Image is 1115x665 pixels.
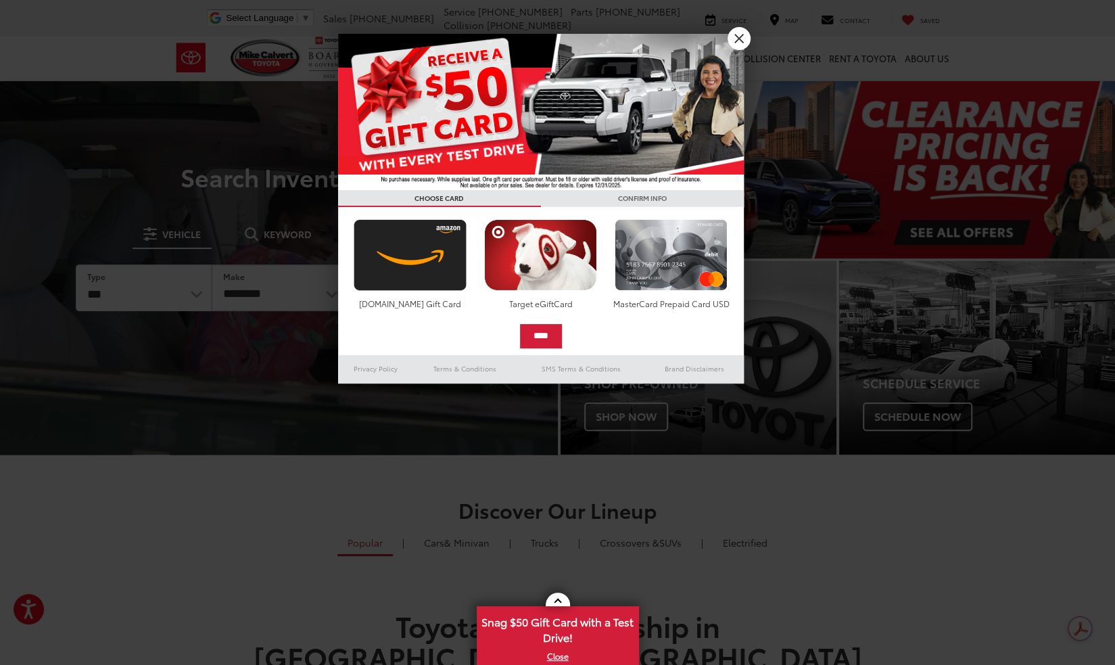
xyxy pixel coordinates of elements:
a: SMS Terms & Conditions [517,361,645,377]
img: targetcard.png [481,219,600,291]
img: mastercard.png [611,219,731,291]
h3: CONFIRM INFO [541,190,744,207]
img: amazoncard.png [350,219,470,291]
div: [DOMAIN_NAME] Gift Card [350,298,470,309]
a: Privacy Policy [338,361,414,377]
a: Brand Disclaimers [645,361,744,377]
span: Snag $50 Gift Card with a Test Drive! [478,607,638,649]
a: Terms & Conditions [413,361,517,377]
img: 55838_top_625864.jpg [338,34,744,190]
div: Target eGiftCard [481,298,600,309]
div: MasterCard Prepaid Card USD [611,298,731,309]
h3: CHOOSE CARD [338,190,541,207]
